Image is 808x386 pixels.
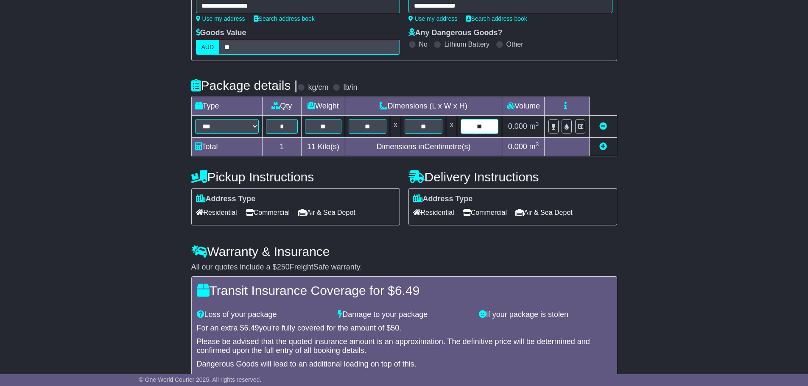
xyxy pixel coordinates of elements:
td: x [446,116,457,138]
label: Other [506,40,523,48]
h4: Package details | [191,78,298,92]
td: Qty [262,97,302,116]
td: Volume [502,97,545,116]
div: Please be advised that the quoted insurance amount is an approximation. The definitive price will... [197,337,612,355]
label: Address Type [196,194,256,204]
h4: Delivery Instructions [408,170,617,184]
td: 1 [262,138,302,156]
span: Residential [196,206,237,219]
label: kg/cm [308,83,328,92]
label: Lithium Battery [444,40,489,48]
span: m [529,142,539,151]
a: Add new item [599,142,607,151]
h4: Transit Insurance Coverage for $ [197,283,612,297]
a: Remove this item [599,122,607,131]
span: 0.000 [508,122,527,131]
a: Search address book [466,15,527,22]
td: Type [191,97,262,116]
span: Residential [413,206,454,219]
sup: 3 [536,121,539,127]
label: No [419,40,428,48]
td: Dimensions (L x W x H) [345,97,502,116]
div: Loss of your package [193,310,334,319]
div: Damage to your package [333,310,475,319]
span: Air & Sea Depot [515,206,573,219]
td: Weight [302,97,345,116]
span: 6.49 [244,324,259,332]
label: Any Dangerous Goods? [408,28,503,38]
div: All our quotes include a $ FreightSafe warranty. [191,263,617,272]
div: Dangerous Goods will lead to an additional loading on top of this. [197,360,612,369]
div: For an extra $ you're fully covered for the amount of $ . [197,324,612,333]
span: 250 [277,263,290,271]
h4: Warranty & Insurance [191,244,617,258]
td: Total [191,138,262,156]
span: 6.49 [395,283,419,297]
td: x [390,116,401,138]
span: © One World Courier 2025. All rights reserved. [139,376,262,383]
span: m [529,122,539,131]
a: Use my address [196,15,245,22]
a: Search address book [254,15,315,22]
td: Kilo(s) [302,138,345,156]
label: Address Type [413,194,473,204]
label: AUD [196,40,220,55]
div: If your package is stolen [475,310,616,319]
span: Commercial [463,206,507,219]
label: lb/in [343,83,357,92]
td: Dimensions in Centimetre(s) [345,138,502,156]
span: Air & Sea Depot [298,206,355,219]
span: 0.000 [508,142,527,151]
a: Use my address [408,15,458,22]
label: Goods Value [196,28,246,38]
h4: Pickup Instructions [191,170,400,184]
span: Commercial [246,206,290,219]
sup: 3 [536,141,539,147]
span: 11 [307,142,316,151]
span: 50 [391,324,399,332]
